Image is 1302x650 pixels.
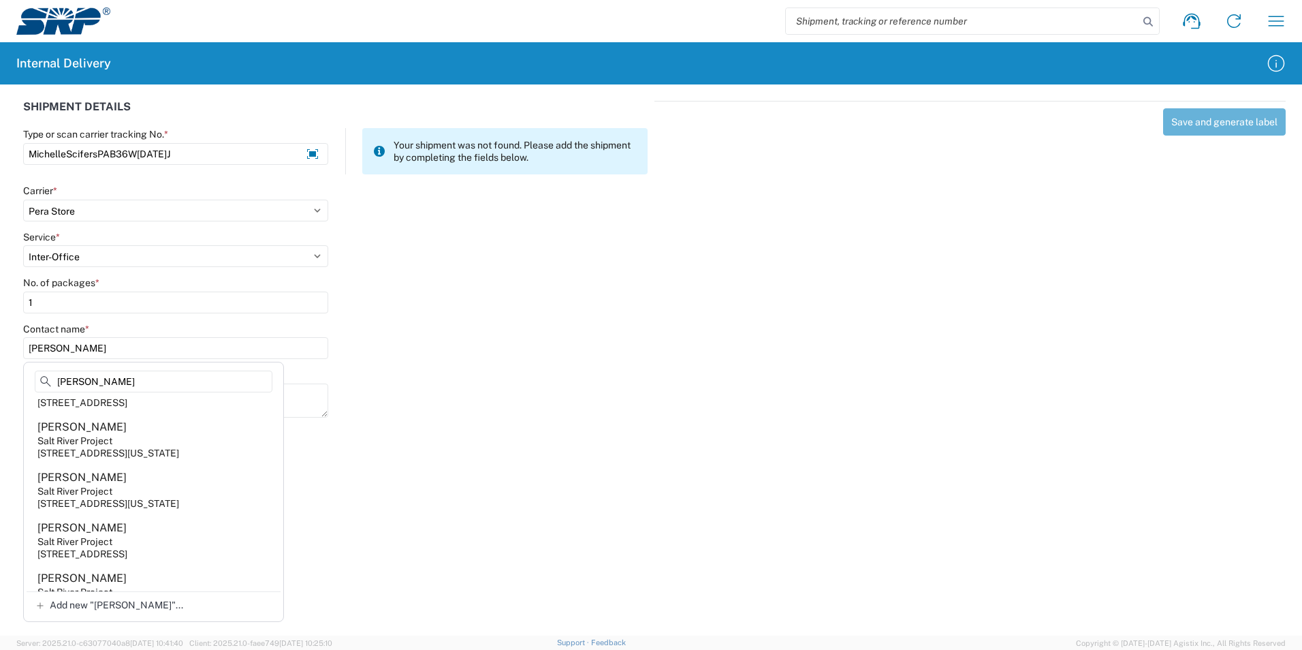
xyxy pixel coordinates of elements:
span: [DATE] 10:25:10 [279,639,332,647]
label: Contact name [23,323,89,335]
div: [PERSON_NAME] [37,420,127,435]
span: [DATE] 10:41:40 [130,639,183,647]
img: srp [16,7,110,35]
input: Shipment, tracking or reference number [786,8,1139,34]
div: [STREET_ADDRESS][US_STATE] [37,497,179,510]
div: [PERSON_NAME] [37,521,127,536]
div: SHIPMENT DETAILS [23,101,648,128]
label: No. of packages [23,277,99,289]
div: [PERSON_NAME] [37,470,127,485]
span: Client: 2025.21.0-faee749 [189,639,332,647]
div: Salt River Project [37,536,112,548]
span: Copyright © [DATE]-[DATE] Agistix Inc., All Rights Reserved [1076,637,1286,649]
div: [STREET_ADDRESS][US_STATE] [37,447,179,459]
span: Server: 2025.21.0-c63077040a8 [16,639,183,647]
span: Your shipment was not found. Please add the shipment by completing the fields below. [394,139,637,164]
div: [PERSON_NAME] [37,571,127,586]
a: Support [557,638,591,647]
div: Salt River Project [37,485,112,497]
label: Type or scan carrier tracking No. [23,128,168,140]
a: Feedback [591,638,626,647]
span: Add new "[PERSON_NAME]"... [50,599,183,611]
div: [STREET_ADDRESS] [37,548,127,560]
label: Carrier [23,185,57,197]
div: [STREET_ADDRESS] [37,397,127,409]
h2: Internal Delivery [16,55,111,72]
div: Salt River Project [37,435,112,447]
label: Service [23,231,60,243]
div: Salt River Project [37,586,112,598]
